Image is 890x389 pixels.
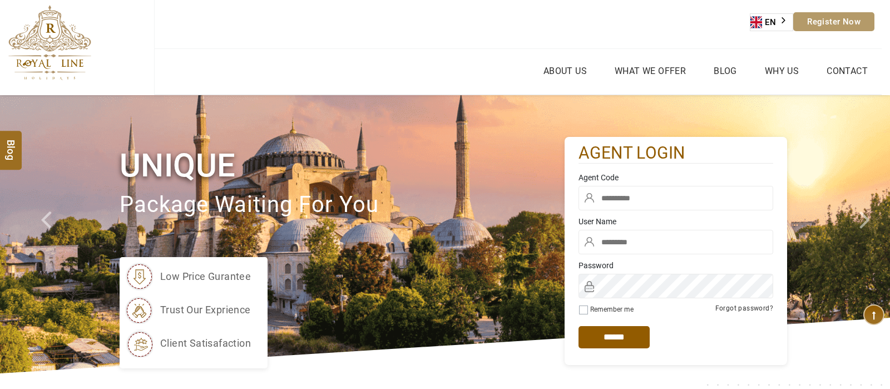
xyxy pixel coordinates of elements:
[8,5,91,80] img: The Royal Line Holidays
[120,186,565,224] p: package waiting for you
[578,142,773,164] h2: agent login
[750,13,793,31] aside: Language selected: English
[750,13,793,31] div: Language
[711,63,740,79] a: Blog
[541,63,590,79] a: About Us
[824,63,871,79] a: Contact
[612,63,689,79] a: What we Offer
[120,145,565,186] h1: Unique
[845,95,890,373] a: Check next image
[27,95,71,373] a: Check next prev
[750,14,793,31] a: EN
[793,12,874,31] a: Register Now
[578,260,773,271] label: Password
[578,172,773,183] label: Agent Code
[4,139,18,149] span: Blog
[125,263,251,290] li: low price gurantee
[715,304,773,312] a: Forgot password?
[762,63,802,79] a: Why Us
[125,296,251,324] li: trust our exprience
[590,306,634,313] label: Remember me
[125,329,251,357] li: client satisafaction
[578,216,773,227] label: User Name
